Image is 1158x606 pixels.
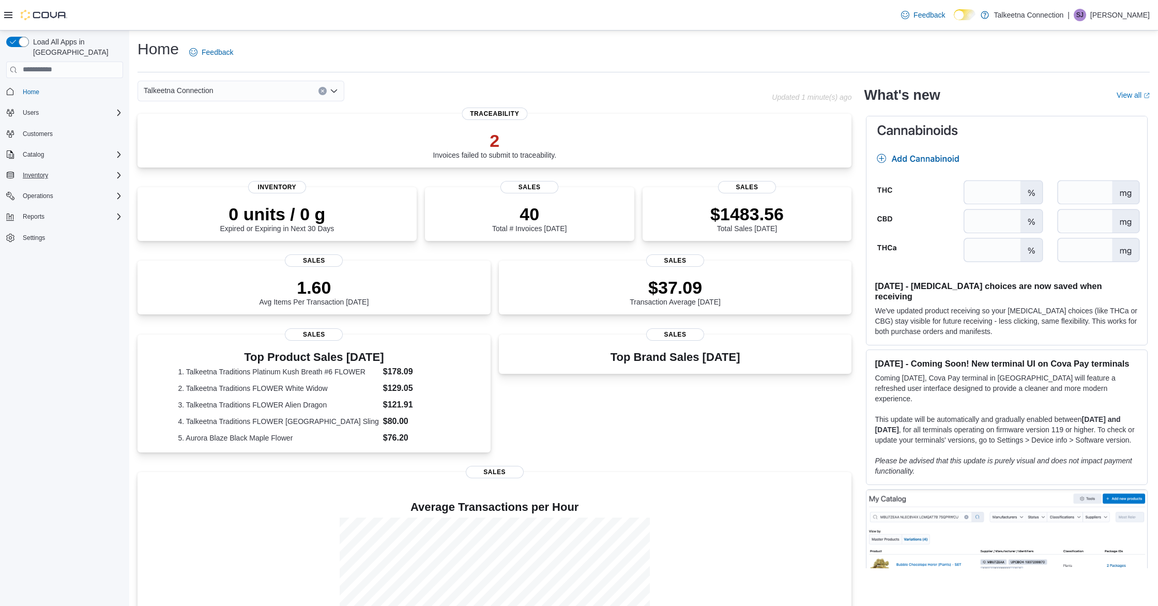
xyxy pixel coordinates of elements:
[875,457,1132,475] em: Please be advised that this update is purely visual and does not impact payment functionality.
[383,432,450,444] dd: $76.20
[19,107,43,119] button: Users
[913,10,945,20] span: Feedback
[23,130,53,138] span: Customers
[875,373,1139,404] p: Coming [DATE], Cova Pay terminal in [GEOGRAPHIC_DATA] will feature a refreshed user interface des...
[23,192,53,200] span: Operations
[248,181,306,193] span: Inventory
[178,383,379,393] dt: 2. Talkeetna Traditions FLOWER White Widow
[19,169,52,181] button: Inventory
[875,358,1139,369] h3: [DATE] - Coming Soon! New terminal UI on Cova Pay terminals
[630,277,721,298] p: $37.09
[23,88,39,96] span: Home
[466,466,524,478] span: Sales
[1144,93,1150,99] svg: External link
[646,328,704,341] span: Sales
[875,414,1139,445] p: This update will be automatically and gradually enabled between , for all terminals operating on ...
[220,204,334,224] p: 0 units / 0 g
[21,10,67,20] img: Cova
[23,234,45,242] span: Settings
[178,400,379,410] dt: 3. Talkeetna Traditions FLOWER Alien Dragon
[710,204,784,224] p: $1483.56
[220,204,334,233] div: Expired or Expiring in Next 30 Days
[144,84,214,97] span: Talkeetna Connection
[259,277,369,298] p: 1.60
[383,415,450,428] dd: $80.00
[2,230,127,245] button: Settings
[19,128,57,140] a: Customers
[19,190,123,202] span: Operations
[875,306,1139,337] p: We've updated product receiving so your [MEDICAL_DATA] choices (like THCa or CBG) stay visible fo...
[1117,91,1150,99] a: View allExternal link
[19,148,48,161] button: Catalog
[19,169,123,181] span: Inventory
[23,213,44,221] span: Reports
[864,87,940,103] h2: What's new
[772,93,851,101] p: Updated 1 minute(s) ago
[19,107,123,119] span: Users
[2,126,127,141] button: Customers
[710,204,784,233] div: Total Sales [DATE]
[500,181,558,193] span: Sales
[462,108,527,120] span: Traceability
[285,254,343,267] span: Sales
[19,210,49,223] button: Reports
[611,351,740,363] h3: Top Brand Sales [DATE]
[1076,9,1084,21] span: SJ
[23,150,44,159] span: Catalog
[897,5,949,25] a: Feedback
[954,9,976,20] input: Dark Mode
[29,37,123,57] span: Load All Apps in [GEOGRAPHIC_DATA]
[2,105,127,120] button: Users
[383,366,450,378] dd: $178.09
[178,433,379,443] dt: 5. Aurora Blaze Black Maple Flower
[19,86,43,98] a: Home
[718,181,776,193] span: Sales
[1090,9,1150,21] p: [PERSON_NAME]
[875,281,1139,301] h3: [DATE] - [MEDICAL_DATA] choices are now saved when receiving
[383,382,450,395] dd: $129.05
[1068,9,1070,21] p: |
[2,84,127,99] button: Home
[19,210,123,223] span: Reports
[178,351,450,363] h3: Top Product Sales [DATE]
[259,277,369,306] div: Avg Items Per Transaction [DATE]
[285,328,343,341] span: Sales
[19,85,123,98] span: Home
[19,127,123,140] span: Customers
[178,416,379,427] dt: 4. Talkeetna Traditions FLOWER [GEOGRAPHIC_DATA] Sling
[146,501,843,513] h4: Average Transactions per Hour
[19,231,123,244] span: Settings
[138,39,179,59] h1: Home
[2,147,127,162] button: Catalog
[19,232,49,244] a: Settings
[433,130,556,151] p: 2
[1074,9,1086,21] div: Stacy Johnson
[19,190,57,202] button: Operations
[19,148,123,161] span: Catalog
[492,204,567,233] div: Total # Invoices [DATE]
[994,9,1064,21] p: Talkeetna Connection
[2,209,127,224] button: Reports
[330,87,338,95] button: Open list of options
[383,399,450,411] dd: $121.91
[23,171,48,179] span: Inventory
[646,254,704,267] span: Sales
[2,168,127,183] button: Inventory
[954,20,954,21] span: Dark Mode
[202,47,233,57] span: Feedback
[492,204,567,224] p: 40
[2,189,127,203] button: Operations
[6,80,123,272] nav: Complex example
[318,87,327,95] button: Clear input
[178,367,379,377] dt: 1. Talkeetna Traditions Platinum Kush Breath #6 FLOWER
[23,109,39,117] span: Users
[433,130,556,159] div: Invoices failed to submit to traceability.
[630,277,721,306] div: Transaction Average [DATE]
[185,42,237,63] a: Feedback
